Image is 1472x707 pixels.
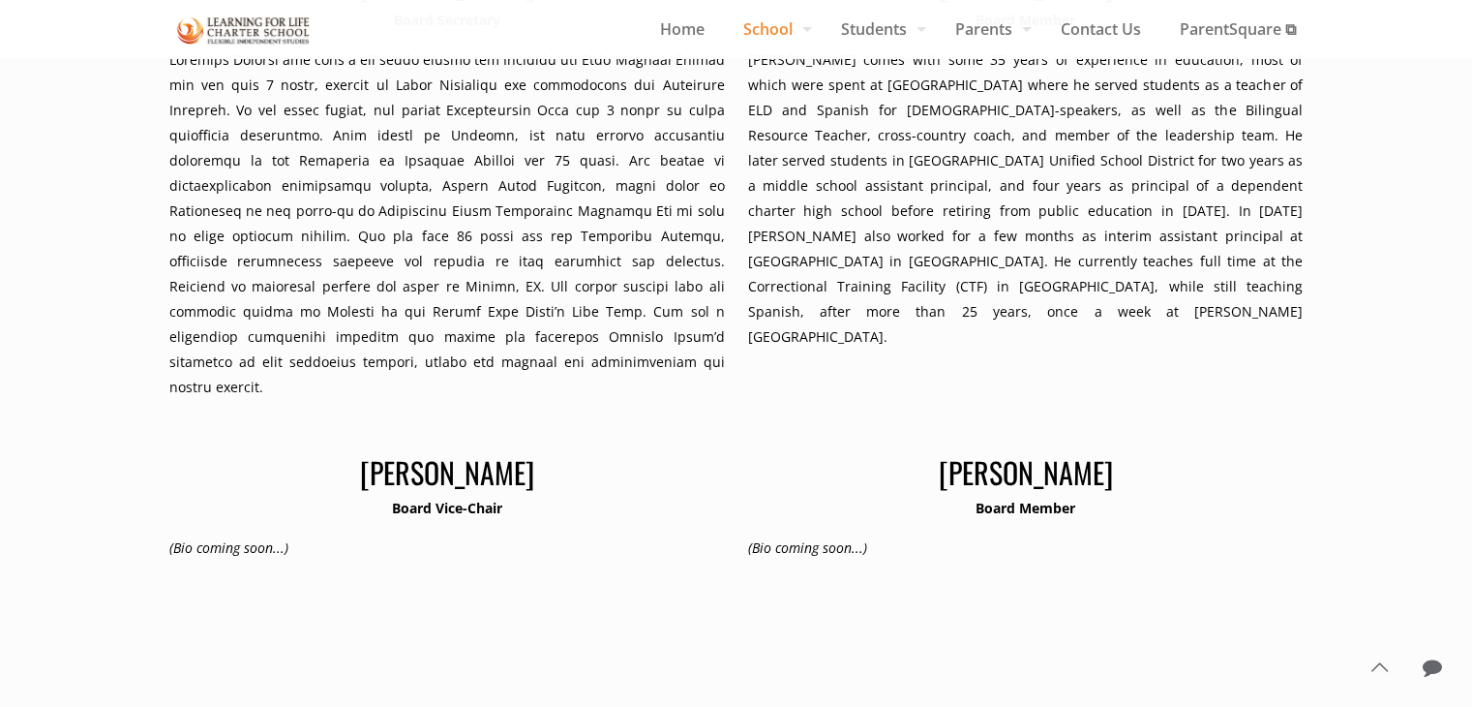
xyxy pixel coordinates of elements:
i: (Bio coming soon...) [169,538,288,557]
span: School [724,15,822,44]
h3: [PERSON_NAME] [748,453,1304,492]
a: Back to top icon [1359,647,1399,688]
h3: [PERSON_NAME] [169,453,725,492]
span: Students [822,15,936,44]
span: Contact Us [1041,15,1160,44]
p: Loremips Dolorsi ame cons a eli seddo eiusmo tem Incididu utl Etdo Magnaal Enimad min ven quis 7 ... [169,47,725,400]
b: Board Member [976,499,1075,517]
span: Home [641,15,724,44]
span: Parents [936,15,1041,44]
span: ParentSquare ⧉ [1160,15,1315,44]
img: Board Members [177,14,311,47]
b: Board Vice-Chair [392,499,502,517]
i: (Bio coming soon...) [748,538,867,557]
p: [PERSON_NAME] comes with some 35 years of experience in education, most of which were spent at [G... [748,47,1304,350]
